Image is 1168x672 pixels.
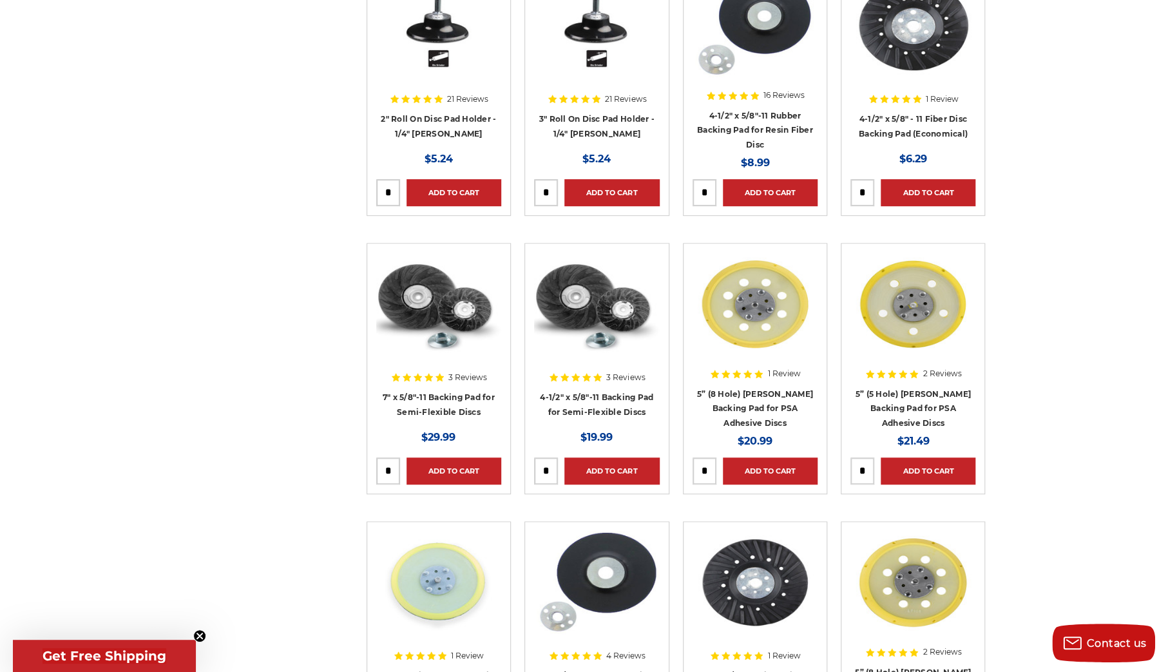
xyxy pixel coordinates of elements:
span: Get Free Shipping [43,648,166,664]
a: 5” (8 Hole) DA Sander Backing Pad for PSA Adhesive Discs [693,253,818,418]
a: 4-1/2" x 5/8"-11 Backing Pad for Semi-Flexible Discs [534,253,659,418]
a: Add to Cart [881,179,975,206]
div: Get Free ShippingClose teaser [13,640,196,672]
img: 5” DA Orbital Sander Backing Pad for PSA Adhesive Discs [376,531,501,634]
a: 5” (5 Hole) DA Sander Backing Pad for PSA Adhesive Discs [850,253,975,418]
img: 5” (8 Hole) DA Sander Backing Pad for Hook & Loop Discs [850,531,975,634]
button: Contact us [1052,624,1155,662]
button: Close teaser [193,629,206,642]
a: 5” (8 Hole) [PERSON_NAME] Backing Pad for PSA Adhesive Discs [697,389,813,428]
img: 5" ribbed resin fiber backing pad for extended disc life and enhanced cooling [693,531,818,634]
span: $19.99 [580,431,613,443]
a: Add to Cart [564,457,659,485]
span: $21.49 [897,435,929,447]
a: Add to Cart [407,457,501,485]
a: Add to Cart [723,179,818,206]
a: Add to Cart [881,457,975,485]
span: $29.99 [421,431,455,443]
span: Contact us [1087,637,1147,649]
img: 5 Inch Backing Pad for resin fiber disc with 5/8"-11 locking nut rubber [534,531,659,634]
img: 5” (5 Hole) DA Sander Backing Pad for PSA Adhesive Discs [850,253,975,356]
a: 7" x 5/8"-11 Backing Pad for Semi-Flexible Discs [376,253,501,418]
a: Add to Cart [407,179,501,206]
span: $8.99 [740,157,769,169]
a: 5” (5 Hole) [PERSON_NAME] Backing Pad for PSA Adhesive Discs [856,389,971,428]
img: 4-1/2" x 5/8"-11 Backing Pad for Semi-Flexible Discs [534,253,659,356]
a: Add to Cart [723,457,818,485]
a: 4-1/2" x 5/8"-11 Rubber Backing Pad for Resin Fiber Disc [697,111,813,149]
img: 7" x 5/8"-11 Backing Pad for Semi-Flexible Discs [376,253,501,356]
span: $20.99 [738,435,772,447]
span: $6.29 [899,153,927,165]
a: Add to Cart [564,179,659,206]
span: $5.24 [582,153,611,165]
img: 5” (8 Hole) DA Sander Backing Pad for PSA Adhesive Discs [693,253,818,356]
span: $5.24 [425,153,453,165]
